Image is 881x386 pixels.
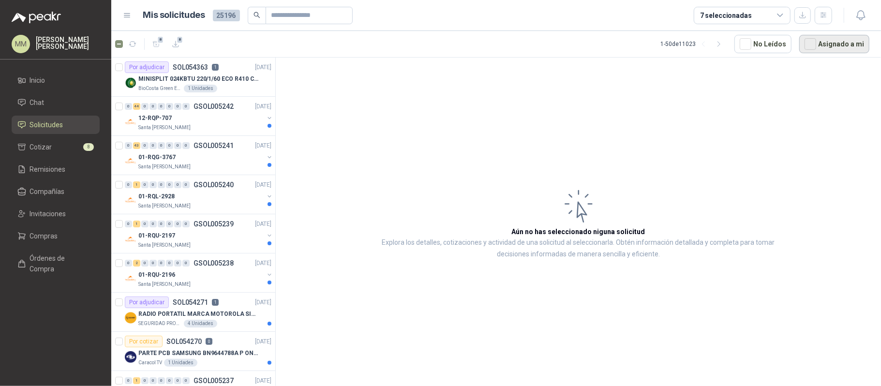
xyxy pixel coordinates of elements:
[138,359,162,367] p: Caracol TV
[194,181,234,188] p: GSOL005240
[255,376,271,386] p: [DATE]
[125,336,163,347] div: Por cotizar
[12,205,100,223] a: Invitaciones
[12,93,100,112] a: Chat
[194,142,234,149] p: GSOL005241
[255,63,271,72] p: [DATE]
[125,257,273,288] a: 0 2 0 0 0 0 0 0 GSOL005238[DATE] Company Logo01-RQU-2196Santa [PERSON_NAME]
[206,338,212,345] p: 0
[255,141,271,150] p: [DATE]
[125,297,169,308] div: Por adjudicar
[30,75,45,86] span: Inicio
[212,299,219,306] p: 1
[166,221,173,227] div: 0
[194,377,234,384] p: GSOL005237
[212,64,219,71] p: 1
[138,310,259,319] p: RADIO PORTATIL MARCA MOTOROLA SIN PANTALLA CON GPS, INCLUYE: ANTENA, BATERIA, CLIP Y CARGADOR
[125,273,136,284] img: Company Logo
[194,221,234,227] p: GSOL005239
[168,36,183,52] button: 8
[125,101,273,132] a: 0 44 0 0 0 0 0 0 GSOL005242[DATE] Company Logo12-RQP-707Santa [PERSON_NAME]
[149,142,157,149] div: 0
[254,12,260,18] span: search
[125,155,136,167] img: Company Logo
[12,160,100,178] a: Remisiones
[111,293,275,332] a: Por adjudicarSOL0542711[DATE] Company LogoRADIO PORTATIL MARCA MOTOROLA SIN PANTALLA CON GPS, INC...
[660,36,727,52] div: 1 - 50 de 11023
[138,153,176,162] p: 01-RQG-3767
[141,260,149,267] div: 0
[166,103,173,110] div: 0
[141,142,149,149] div: 0
[174,103,181,110] div: 0
[138,124,191,132] p: Santa [PERSON_NAME]
[30,231,58,241] span: Compras
[157,36,164,44] span: 8
[166,338,202,345] p: SOL054270
[141,377,149,384] div: 0
[30,97,45,108] span: Chat
[166,142,173,149] div: 0
[30,208,66,219] span: Invitaciones
[158,221,165,227] div: 0
[36,36,100,50] p: [PERSON_NAME] [PERSON_NAME]
[255,180,271,190] p: [DATE]
[182,221,190,227] div: 0
[164,359,197,367] div: 1 Unidades
[182,181,190,188] div: 0
[700,10,752,21] div: 7 seleccionadas
[174,181,181,188] div: 0
[125,218,273,249] a: 0 1 0 0 0 0 0 0 GSOL005239[DATE] Company Logo01-RQU-2197Santa [PERSON_NAME]
[166,181,173,188] div: 0
[184,85,217,92] div: 1 Unidades
[138,231,175,240] p: 01-RQU-2197
[143,8,205,22] h1: Mis solicitudes
[174,260,181,267] div: 0
[149,221,157,227] div: 0
[125,181,132,188] div: 0
[255,102,271,111] p: [DATE]
[138,114,172,123] p: 12-RQP-707
[158,103,165,110] div: 0
[182,260,190,267] div: 0
[125,377,132,384] div: 0
[799,35,869,53] button: Asignado a mi
[182,377,190,384] div: 0
[12,116,100,134] a: Solicitudes
[138,281,191,288] p: Santa [PERSON_NAME]
[30,186,65,197] span: Compañías
[125,234,136,245] img: Company Logo
[149,103,157,110] div: 0
[12,12,61,23] img: Logo peakr
[177,36,183,44] span: 8
[194,103,234,110] p: GSOL005242
[158,260,165,267] div: 0
[141,103,149,110] div: 0
[173,299,208,306] p: SOL054271
[734,35,791,53] button: No Leídos
[174,142,181,149] div: 0
[158,377,165,384] div: 0
[125,61,169,73] div: Por adjudicar
[125,260,132,267] div: 0
[149,36,164,52] button: 8
[12,249,100,278] a: Órdenes de Compra
[125,221,132,227] div: 0
[158,181,165,188] div: 0
[30,119,63,130] span: Solicitudes
[166,377,173,384] div: 0
[138,74,259,84] p: MINISPLIT 024KBTU 220/1/60 ECO R410 C/FR
[125,116,136,128] img: Company Logo
[158,142,165,149] div: 0
[125,142,132,149] div: 0
[194,260,234,267] p: GSOL005238
[149,377,157,384] div: 0
[512,226,645,237] h3: Aún no has seleccionado niguna solicitud
[12,227,100,245] a: Compras
[182,103,190,110] div: 0
[83,143,94,151] span: 8
[373,237,784,260] p: Explora los detalles, cotizaciones y actividad de una solicitud al seleccionarla. Obtén informaci...
[149,260,157,267] div: 0
[173,64,208,71] p: SOL054363
[133,377,140,384] div: 1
